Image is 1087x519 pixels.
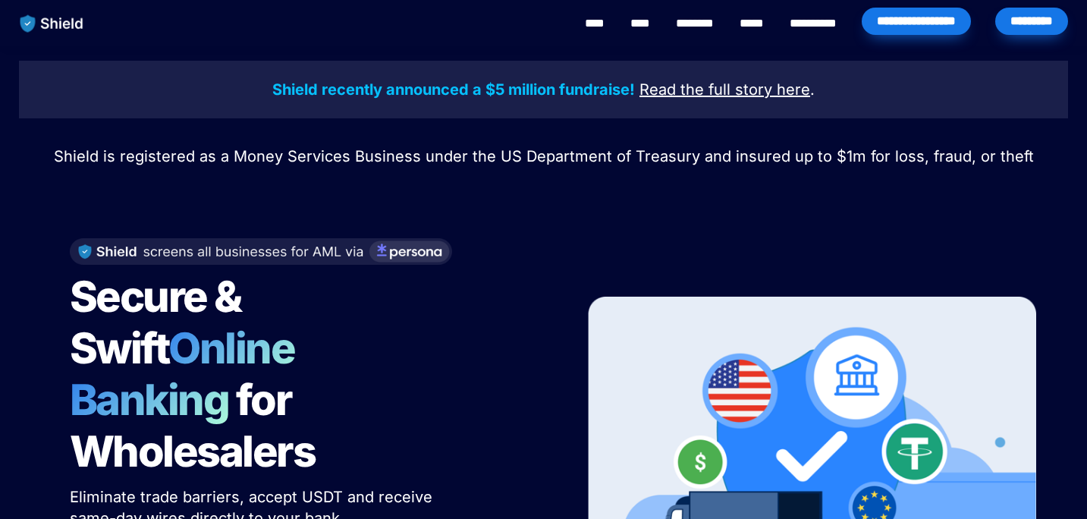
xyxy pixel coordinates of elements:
strong: Shield recently announced a $5 million fundraise! [272,80,635,99]
img: website logo [13,8,91,39]
span: Shield is registered as a Money Services Business under the US Department of Treasury and insured... [54,147,1034,165]
span: . [810,80,815,99]
span: Secure & Swift [70,271,249,374]
span: for Wholesalers [70,374,316,477]
a: Read the full story [639,83,772,98]
span: Online Banking [70,322,310,426]
u: Read the full story [639,80,772,99]
a: here [777,83,810,98]
u: here [777,80,810,99]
